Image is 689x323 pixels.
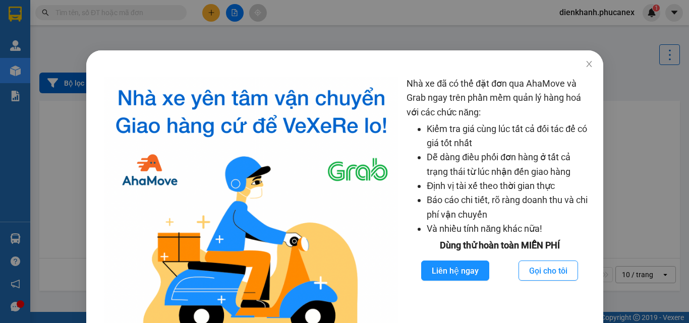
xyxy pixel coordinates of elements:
[427,150,593,179] li: Dễ dàng điều phối đơn hàng ở tất cả trạng thái từ lúc nhận đến giao hàng
[427,179,593,193] li: Định vị tài xế theo thời gian thực
[519,261,578,281] button: Gọi cho tôi
[427,193,593,222] li: Báo cáo chi tiết, rõ ràng doanh thu và chi phí vận chuyển
[407,238,593,252] div: Dùng thử hoàn toàn MIỄN PHÍ
[432,265,479,277] span: Liên hệ ngay
[421,261,489,281] button: Liên hệ ngay
[427,222,593,236] li: Và nhiều tính năng khác nữa!
[575,50,603,79] button: Close
[529,265,567,277] span: Gọi cho tôi
[427,122,593,151] li: Kiểm tra giá cùng lúc tất cả đối tác để có giá tốt nhất
[585,60,593,68] span: close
